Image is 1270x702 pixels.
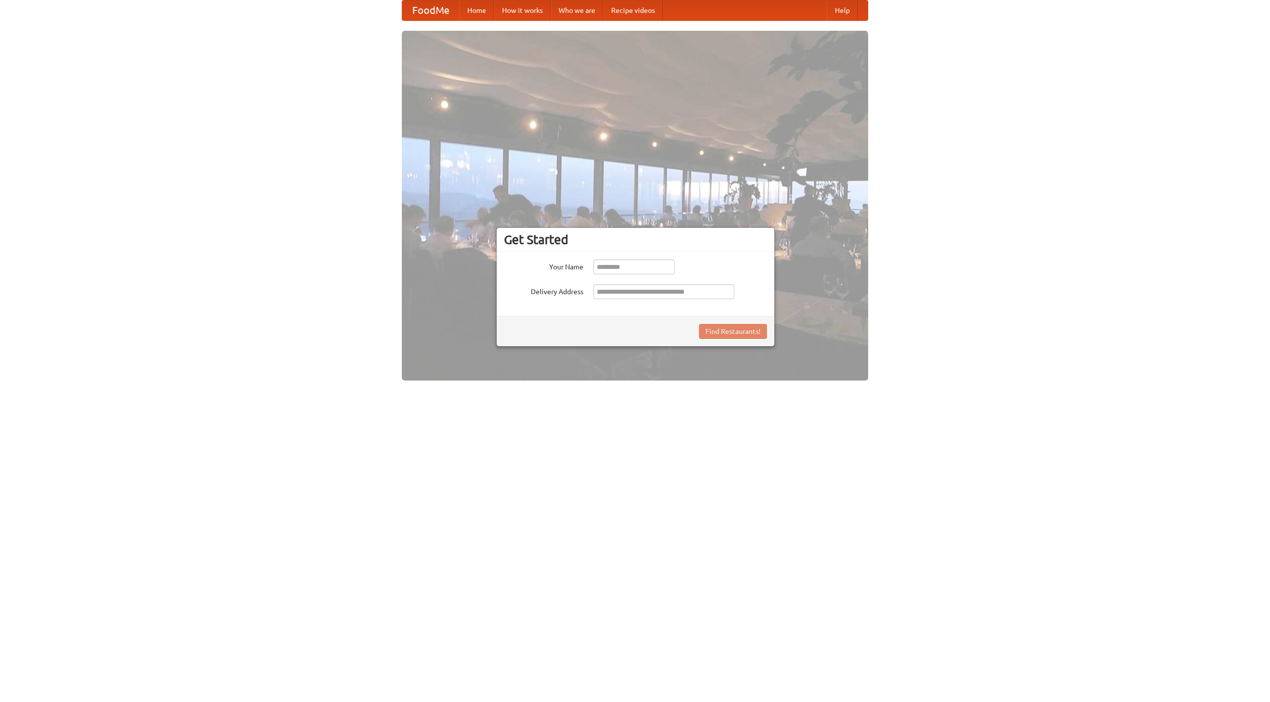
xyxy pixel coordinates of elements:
a: Home [459,0,494,20]
a: Recipe videos [603,0,663,20]
a: Who we are [551,0,603,20]
a: Help [827,0,858,20]
h3: Get Started [504,232,767,247]
a: How it works [494,0,551,20]
button: Find Restaurants! [699,324,767,339]
label: Your Name [504,259,583,272]
label: Delivery Address [504,284,583,297]
a: FoodMe [402,0,459,20]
